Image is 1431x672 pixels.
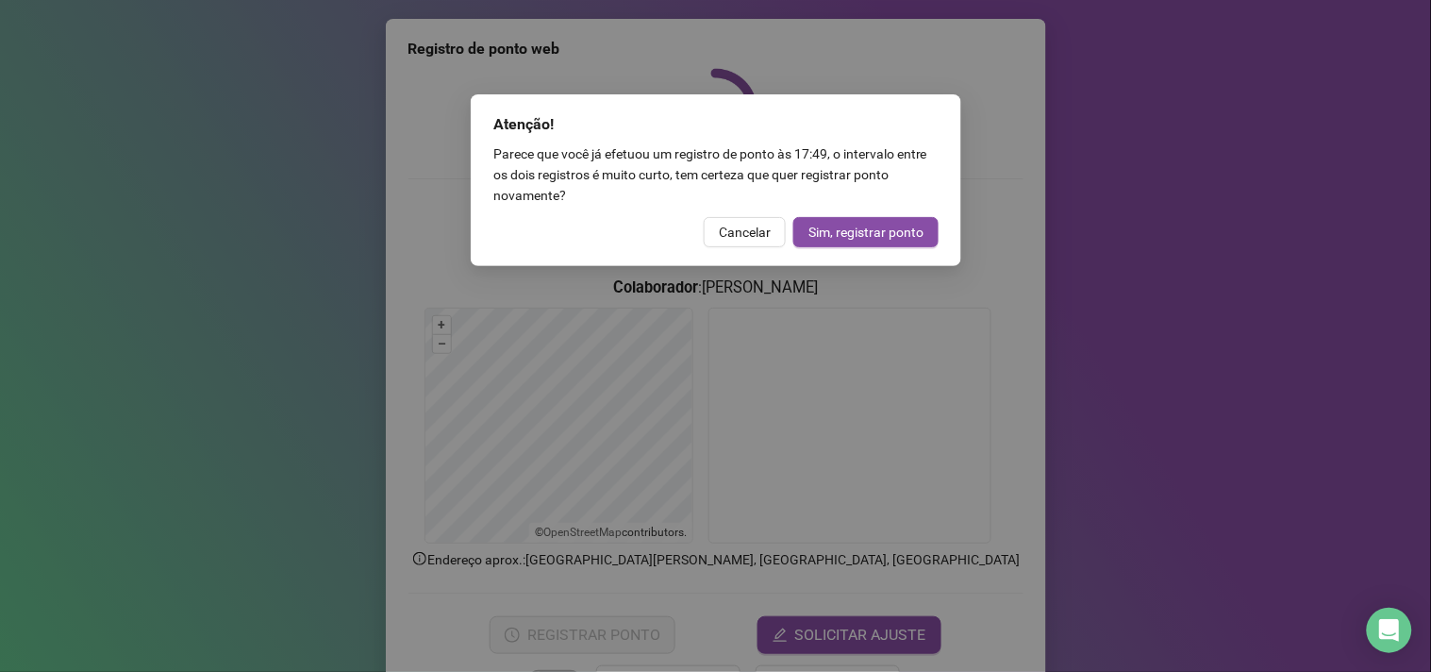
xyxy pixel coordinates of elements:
div: Open Intercom Messenger [1367,608,1412,653]
span: Cancelar [719,222,771,243]
div: Parece que você já efetuou um registro de ponto às 17:49 , o intervalo entre os dois registros é ... [493,143,939,206]
div: Atenção! [493,113,939,136]
span: Sim, registrar ponto [808,222,923,243]
button: Cancelar [704,217,786,247]
button: Sim, registrar ponto [793,217,939,247]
